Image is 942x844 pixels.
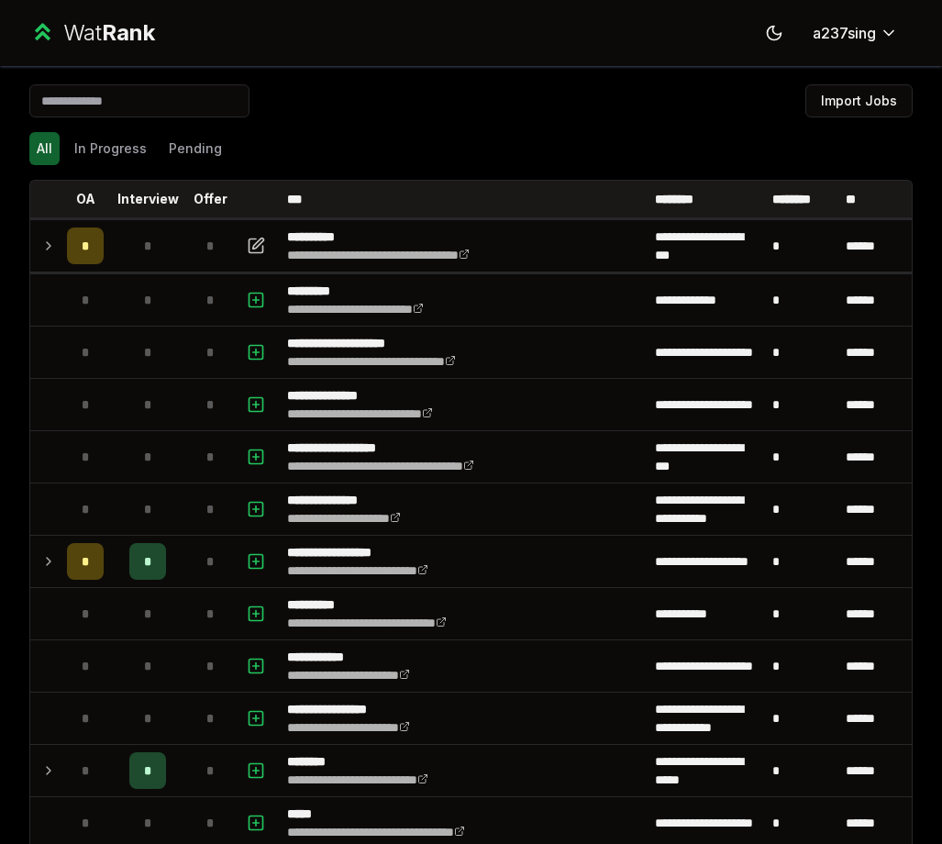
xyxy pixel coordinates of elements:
[813,22,876,44] span: a237sing
[194,190,227,208] p: Offer
[67,132,154,165] button: In Progress
[29,18,155,48] a: WatRank
[63,18,155,48] div: Wat
[29,132,60,165] button: All
[161,132,229,165] button: Pending
[805,84,913,117] button: Import Jobs
[76,190,95,208] p: OA
[102,19,155,46] span: Rank
[117,190,179,208] p: Interview
[798,17,913,50] button: a237sing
